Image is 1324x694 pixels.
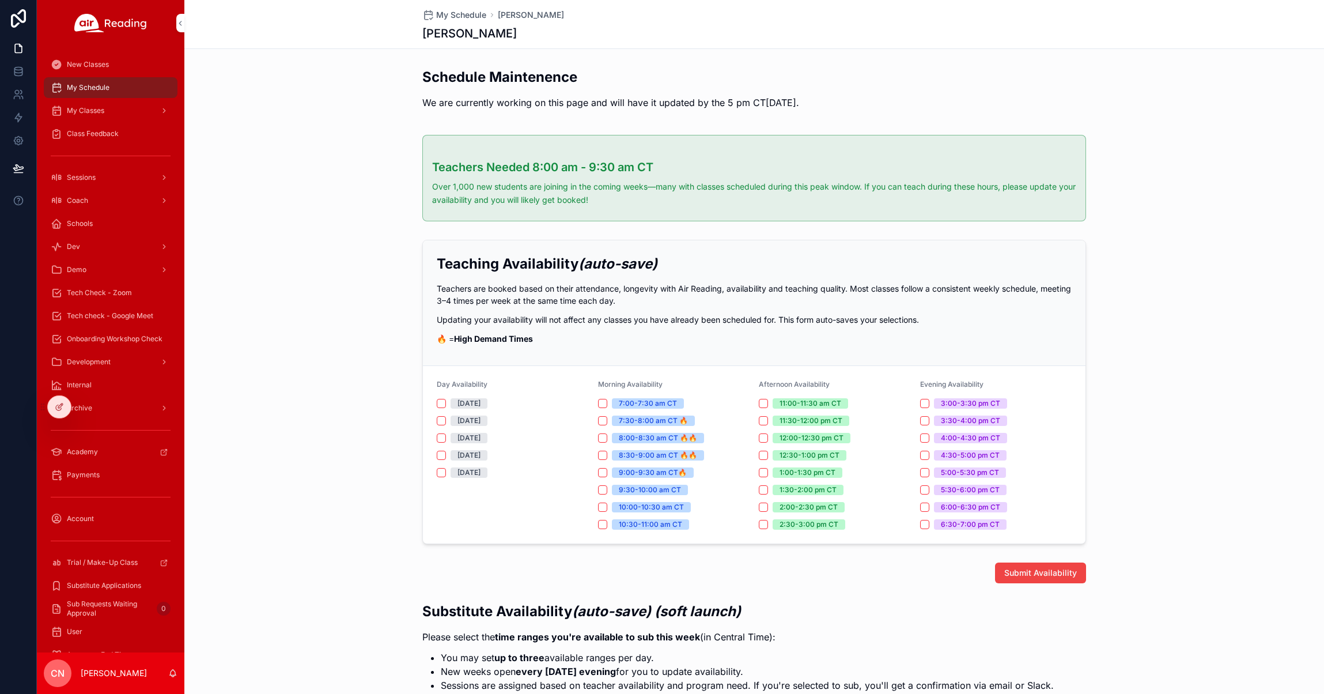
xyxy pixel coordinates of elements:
a: Class Feedback [44,123,177,144]
div: 6:30-7:00 pm CT [941,519,1000,530]
span: New Classes [67,60,109,69]
div: 8:00-8:30 am CT 🔥🔥 [619,433,697,443]
em: (auto-save) [578,255,657,272]
span: Account [67,514,94,523]
strong: High Demand Times [454,334,533,344]
div: 1:00-1:30 pm CT [780,467,835,478]
span: User [67,627,82,636]
h2: Schedule Maintenence [422,67,799,86]
div: scrollable content [37,46,184,652]
a: Tech Check - Zoom [44,282,177,303]
span: Afternoon Availability [759,380,830,389]
div: 4:30-5:00 pm CT [941,450,1000,461]
span: My Classes [67,106,104,115]
p: We are currently working on this page and will have it updated by the 5 pm CT[DATE]. [422,96,799,110]
a: Internal [44,375,177,395]
div: 11:30-12:00 pm CT [780,416,842,426]
a: Archive [44,398,177,418]
span: Substitute Applications [67,581,141,590]
span: CN [51,666,65,680]
div: [DATE] [457,450,481,461]
strong: time ranges you're available to sub this week [495,631,700,643]
strong: up to three [494,652,544,663]
p: [PERSON_NAME] [81,667,147,679]
span: Internal [67,380,92,390]
a: Account [44,508,177,529]
span: Trial / Make-Up Class [67,558,138,567]
a: My Schedule [44,77,177,98]
a: Trial / Make-Up Class [44,552,177,573]
a: My Schedule [422,9,486,21]
a: Sub Requests Waiting Approval0 [44,598,177,619]
div: 9:00-9:30 am CT🔥 [619,467,687,478]
span: Demo [67,265,86,274]
div: 7:00-7:30 am CT [619,398,677,409]
div: [DATE] [457,398,481,409]
div: 6:00-6:30 pm CT [941,502,1000,512]
a: Payments [44,465,177,485]
a: [PERSON_NAME] [498,9,564,21]
div: 11:00-11:30 am CT [780,398,841,409]
p: 🔥 = [437,333,1072,345]
p: Over 1,000 new students are joining in the coming weeks—many with classes scheduled during this p... [432,180,1076,207]
span: Payments [67,470,100,480]
div: 4:00-4:30 pm CT [941,433,1000,443]
div: 12:30-1:00 pm CT [780,450,839,461]
span: Assement End Times [67,650,135,659]
button: Submit Availability [995,563,1086,583]
a: Dev [44,236,177,257]
a: Coach [44,190,177,211]
span: Coach [67,196,88,205]
div: 3:00-3:30 pm CT [941,398,1000,409]
div: 9:30-10:00 am CT [619,485,681,495]
span: Day Availability [437,380,487,389]
div: ### Teachers Needed 8:00 am - 9:30 am CT Over 1,000 new students are joining in the coming weeks—... [432,159,1076,207]
span: Tech check - Google Meet [67,311,153,320]
div: 8:30-9:00 am CT 🔥🔥 [619,450,697,461]
span: Sub Requests Waiting Approval [67,599,152,618]
h2: Teaching Availability [437,254,1072,273]
a: User [44,621,177,642]
div: 7:30-8:00 am CT 🔥 [619,416,688,426]
span: Archive [67,403,92,413]
h2: Substitute Availability [422,602,1054,621]
span: Dev [67,242,80,251]
li: New weeks open for you to update availability. [441,665,1054,678]
span: My Schedule [67,83,109,92]
span: Class Feedback [67,129,119,138]
a: Onboarding Workshop Check [44,329,177,349]
p: Updating your availability will not affect any classes you have already been scheduled for. This ... [437,314,1072,326]
span: Development [67,357,111,367]
div: 0 [157,602,171,616]
li: You may set available ranges per day. [441,651,1054,665]
a: New Classes [44,54,177,75]
span: Submit Availability [1004,567,1077,579]
div: [DATE] [457,467,481,478]
a: Tech check - Google Meet [44,305,177,326]
div: 5:00-5:30 pm CT [941,467,999,478]
span: Morning Availability [598,380,663,389]
div: [DATE] [457,416,481,426]
span: Sessions [67,173,96,182]
div: 12:00-12:30 pm CT [780,433,843,443]
li: Sessions are assigned based on teacher availability and program need. If you're selected to sub, ... [441,678,1054,692]
strong: every [DATE] evening [516,666,616,677]
div: 1:30-2:00 pm CT [780,485,837,495]
span: Schools [67,219,93,228]
div: 5:30-6:00 pm CT [941,485,1000,495]
span: Onboarding Workshop Check [67,334,162,344]
h1: [PERSON_NAME] [422,25,517,42]
a: Academy [44,442,177,462]
span: Evening Availability [920,380,983,389]
div: 2:30-3:00 pm CT [780,519,838,530]
a: Substitute Applications [44,575,177,596]
a: Demo [44,259,177,280]
div: 10:00-10:30 am CT [619,502,684,512]
span: Academy [67,447,98,457]
p: Teachers are booked based on their attendance, longevity with Air Reading, availability and teach... [437,282,1072,307]
div: 2:00-2:30 pm CT [780,502,838,512]
a: My Classes [44,100,177,121]
a: Sessions [44,167,177,188]
span: Tech Check - Zoom [67,288,132,297]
